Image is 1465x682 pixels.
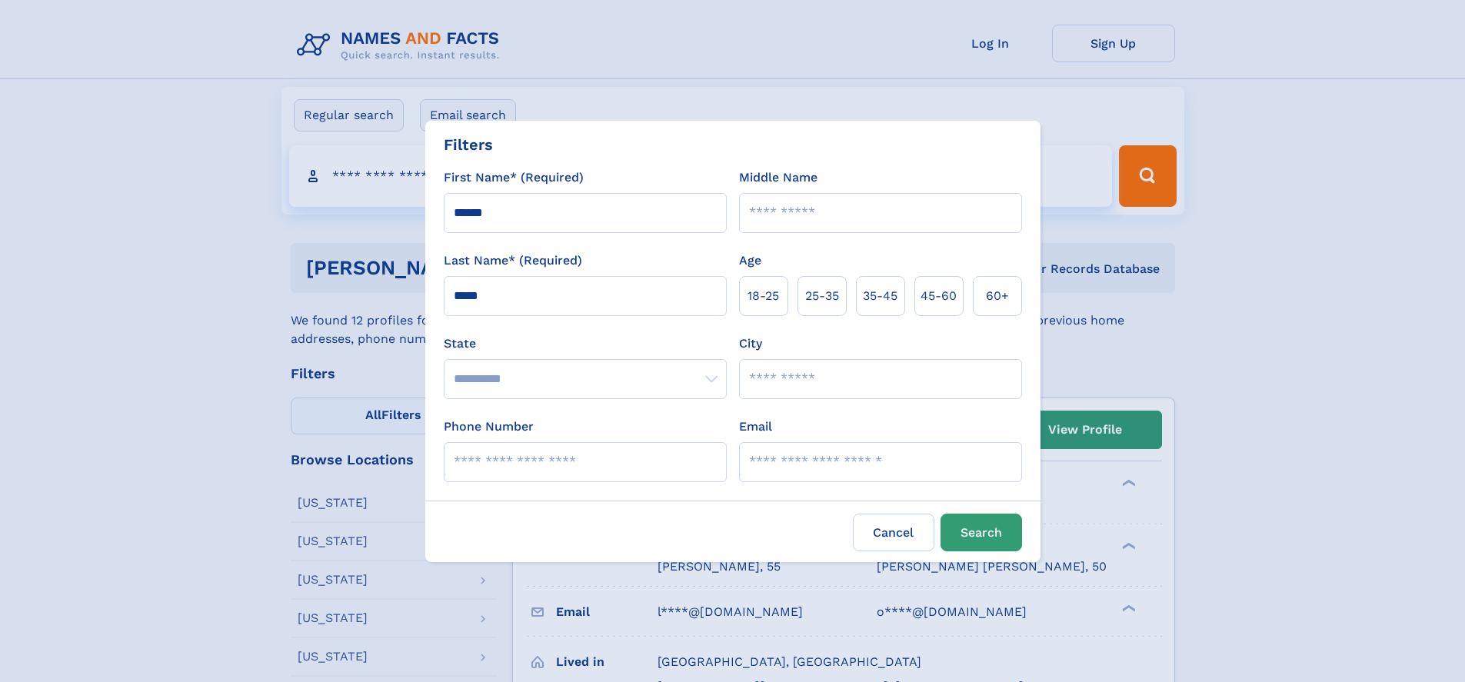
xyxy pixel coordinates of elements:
[941,514,1022,551] button: Search
[444,418,534,436] label: Phone Number
[863,287,897,305] span: 35‑45
[805,287,839,305] span: 25‑35
[739,251,761,270] label: Age
[853,514,934,551] label: Cancel
[444,251,582,270] label: Last Name* (Required)
[739,334,762,353] label: City
[444,133,493,156] div: Filters
[921,287,957,305] span: 45‑60
[444,334,727,353] label: State
[747,287,779,305] span: 18‑25
[986,287,1009,305] span: 60+
[739,418,772,436] label: Email
[739,168,817,187] label: Middle Name
[444,168,584,187] label: First Name* (Required)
